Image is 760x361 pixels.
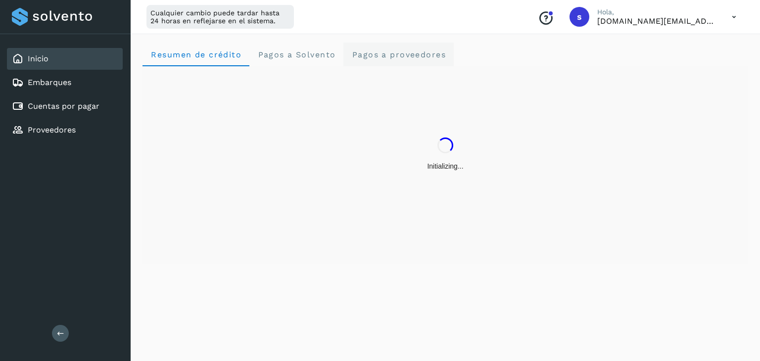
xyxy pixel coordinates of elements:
[7,48,123,70] div: Inicio
[28,54,48,63] a: Inicio
[597,16,716,26] p: solvento.sl@segmail.co
[150,50,241,59] span: Resumen de crédito
[28,78,71,87] a: Embarques
[28,125,76,135] a: Proveedores
[146,5,294,29] div: Cualquier cambio puede tardar hasta 24 horas en reflejarse en el sistema.
[28,101,99,111] a: Cuentas por pagar
[7,119,123,141] div: Proveedores
[7,95,123,117] div: Cuentas por pagar
[7,72,123,93] div: Embarques
[257,50,335,59] span: Pagos a Solvento
[597,8,716,16] p: Hola,
[351,50,446,59] span: Pagos a proveedores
